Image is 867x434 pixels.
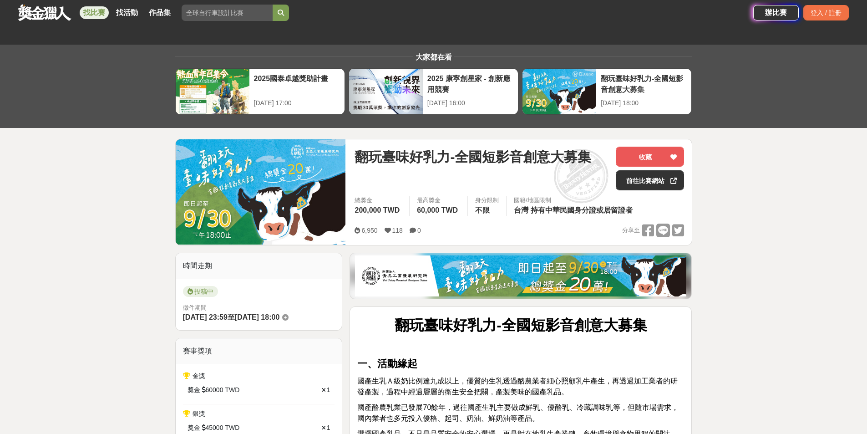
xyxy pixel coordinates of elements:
span: TWD [225,385,239,395]
span: 總獎金 [355,196,402,205]
a: 作品集 [145,6,174,19]
span: 分享至 [622,224,640,237]
span: [DATE] 23:59 [183,313,228,321]
span: 60000 [206,385,223,395]
span: 60,000 TWD [417,206,458,214]
button: 收藏 [616,147,684,167]
a: 找比賽 [80,6,109,19]
a: 2025國泰卓越獎助計畫[DATE] 17:00 [175,68,345,115]
div: 賽事獎項 [176,338,342,364]
span: 獎金 [188,385,200,395]
strong: 翻玩臺味好乳力-全國短影音創意大募集 [395,317,647,333]
span: 45000 [206,423,223,433]
span: 金獎 [193,372,205,379]
a: 找活動 [112,6,142,19]
span: 118 [392,227,403,234]
div: 2025 康寧創星家 - 創新應用競賽 [427,73,513,94]
div: 身分限制 [475,196,499,205]
div: 2025國泰卓越獎助計畫 [254,73,340,94]
a: 前往比賽網站 [616,170,684,190]
span: 國產生乳Ａ級奶比例達九成以上，優質的生乳透過酪農業者細心照顧乳牛產生，再透過加工業者的研發產製，過程中經過層層的衛生安全把關，產製美味的國產乳品。 [357,377,678,396]
span: 6,950 [361,227,377,234]
span: 最高獎金 [417,196,460,205]
span: 投稿中 [183,286,218,297]
span: 至 [228,313,235,321]
span: 銀獎 [193,410,205,417]
a: 辦比賽 [753,5,799,20]
span: 大家都在看 [413,53,454,61]
a: 翻玩臺味好乳力-全國短影音創意大募集[DATE] 18:00 [522,68,692,115]
span: [DATE] 18:00 [235,313,279,321]
span: 台灣 [514,206,528,214]
div: [DATE] 17:00 [254,98,340,108]
span: 持有中華民國身分證或居留證者 [531,206,633,214]
div: [DATE] 16:00 [427,98,513,108]
a: 2025 康寧創星家 - 創新應用競賽[DATE] 16:00 [349,68,518,115]
input: 全球自行車設計比賽 [182,5,273,21]
span: 國產酪農乳業已發展70餘年，過往國產生乳主要做成鮮乳、優酪乳、冷藏調味乳等，但隨市場需求，國內業者也多元投入優格、起司、奶油、鮮奶油等產品。 [357,403,679,422]
img: 1c81a89c-c1b3-4fd6-9c6e-7d29d79abef5.jpg [355,255,686,296]
span: 不限 [475,206,490,214]
div: [DATE] 18:00 [601,98,687,108]
span: TWD [225,423,239,433]
div: 登入 / 註冊 [803,5,849,20]
span: 獎金 [188,423,200,433]
span: 1 [327,424,330,431]
span: 1 [327,386,330,393]
div: 翻玩臺味好乳力-全國短影音創意大募集 [601,73,687,94]
span: 200,000 TWD [355,206,400,214]
div: 時間走期 [176,253,342,279]
strong: 一、活動緣起 [357,358,417,369]
span: 0 [417,227,421,234]
img: Cover Image [176,139,346,245]
div: 國籍/地區限制 [514,196,635,205]
span: 徵件期間 [183,304,207,311]
span: 翻玩臺味好乳力-全國短影音創意大募集 [355,147,591,167]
